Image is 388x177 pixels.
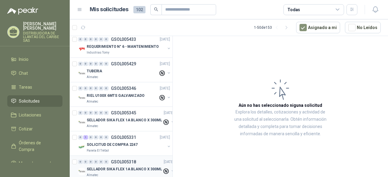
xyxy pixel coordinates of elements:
p: GSOL005429 [111,62,136,66]
div: 0 [83,160,88,164]
p: REQUERIMIENTO N° 6 - MANTENIMIENTO [87,44,159,50]
p: SOLICITUD DE COMPRA 2247 [87,142,138,148]
span: 102 [133,6,145,13]
p: Panela El Trébol [87,148,109,153]
p: [DATE] [160,37,170,42]
div: 0 [78,160,83,164]
a: 0 0 0 0 0 0 GSOL005433[DATE] Company LogoREQUERIMIENTO N° 6 - MANTENIMIENTOIndustrias Tomy [78,36,171,55]
a: Solicitudes [7,95,62,107]
div: 0 [94,86,98,90]
div: 0 [89,160,93,164]
img: Company Logo [78,45,85,53]
div: 0 [83,62,88,66]
p: [DATE] [160,135,170,140]
img: Company Logo [78,70,85,77]
a: Órdenes de Compra [7,137,62,155]
div: 0 [89,111,93,115]
span: Solicitudes [19,98,40,104]
p: SELLADOR SIKA FLEX 1A BLANCO X 300ML [87,117,162,123]
div: 0 [99,62,103,66]
div: 0 [78,37,83,41]
div: 0 [89,62,93,66]
span: Manuales y ayuda [19,160,53,167]
p: RIEL U100X 6MTS GALVANIZADO [87,93,145,99]
div: 0 [99,160,103,164]
span: Licitaciones [19,112,41,118]
p: Almatec [87,99,98,104]
p: GSOL005346 [111,86,136,90]
img: Company Logo [78,168,85,175]
p: [DATE] [164,110,174,116]
a: 0 0 0 0 0 0 GSOL005345[DATE] Company LogoSELLADOR SIKA FLEX 1A BLANCO X 300MLAlmatec [78,109,175,129]
span: Chat [19,70,28,77]
p: Explora los detalles, cotizaciones y actividad de una solicitud al seleccionarla. Obtén informaci... [233,109,327,138]
a: Tareas [7,81,62,93]
p: [DATE] [160,86,170,91]
div: 0 [89,37,93,41]
div: 0 [94,37,98,41]
div: 0 [83,37,88,41]
span: search [154,7,158,11]
div: 0 [78,62,83,66]
div: 1 - 50 de 153 [254,23,291,32]
div: 0 [83,111,88,115]
span: Órdenes de Compra [19,139,57,153]
div: 0 [78,111,83,115]
button: No Leídos [345,22,381,33]
p: Almatec [87,75,98,80]
span: Inicio [19,56,28,63]
p: SELLADOR SIKA FLEX 1A BLANCO X 300ML [87,166,162,172]
a: Chat [7,67,62,79]
p: GSOL005433 [111,37,136,41]
p: [DATE] [164,159,174,165]
span: Cotizar [19,126,33,132]
div: 0 [104,160,109,164]
a: Licitaciones [7,109,62,121]
div: 0 [78,135,83,139]
div: 0 [99,111,103,115]
button: Asignado a mi [296,22,340,33]
p: TUBERIA [87,68,102,74]
p: GSOL005345 [111,111,136,115]
div: 0 [104,37,109,41]
a: Inicio [7,54,62,65]
div: 0 [104,111,109,115]
div: 0 [104,62,109,66]
a: Manuales y ayuda [7,158,62,169]
p: DISTRIBUIDORA DE LLANTAS DEL CARIBE SAS [23,31,62,42]
div: 0 [83,86,88,90]
div: 0 [94,160,98,164]
span: Tareas [19,84,32,90]
div: 0 [94,62,98,66]
img: Company Logo [78,143,85,151]
p: GSOL005318 [111,160,136,164]
a: Cotizar [7,123,62,135]
p: [DATE] [160,61,170,67]
a: 0 0 0 0 0 0 GSOL005429[DATE] Company LogoTUBERIAAlmatec [78,60,171,80]
div: 0 [99,86,103,90]
p: GSOL005331 [111,135,136,139]
p: [PERSON_NAME] [PERSON_NAME] [23,22,62,30]
div: 0 [78,86,83,90]
div: 1 [83,135,88,139]
h3: Aún no has seleccionado niguna solicitud [239,102,322,109]
div: 0 [99,37,103,41]
img: Company Logo [78,94,85,102]
div: 0 [104,135,109,139]
p: Industrias Tomy [87,50,109,55]
div: 0 [89,135,93,139]
div: 0 [89,86,93,90]
div: 0 [104,86,109,90]
img: Company Logo [78,119,85,126]
div: 0 [94,135,98,139]
img: Logo peakr [7,7,38,15]
h1: Mis solicitudes [90,5,129,14]
a: 0 1 0 0 0 0 GSOL005331[DATE] Company LogoSOLICITUD DE COMPRA 2247Panela El Trébol [78,134,171,153]
p: Almatec [87,124,98,129]
div: Todas [287,6,300,13]
div: 0 [94,111,98,115]
div: 0 [99,135,103,139]
a: 0 0 0 0 0 0 GSOL005346[DATE] Company LogoRIEL U100X 6MTS GALVANIZADOAlmatec [78,85,171,104]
